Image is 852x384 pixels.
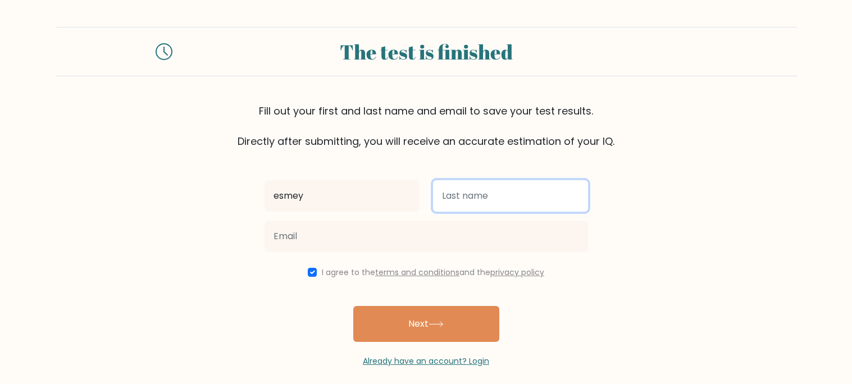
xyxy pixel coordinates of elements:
a: terms and conditions [375,267,459,278]
div: Fill out your first and last name and email to save your test results. Directly after submitting,... [56,103,797,149]
input: First name [265,180,420,212]
input: Email [265,221,588,252]
input: Last name [433,180,588,212]
button: Next [353,306,499,342]
a: Already have an account? Login [363,355,489,367]
label: I agree to the and the [322,267,544,278]
div: The test is finished [186,36,667,67]
a: privacy policy [490,267,544,278]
